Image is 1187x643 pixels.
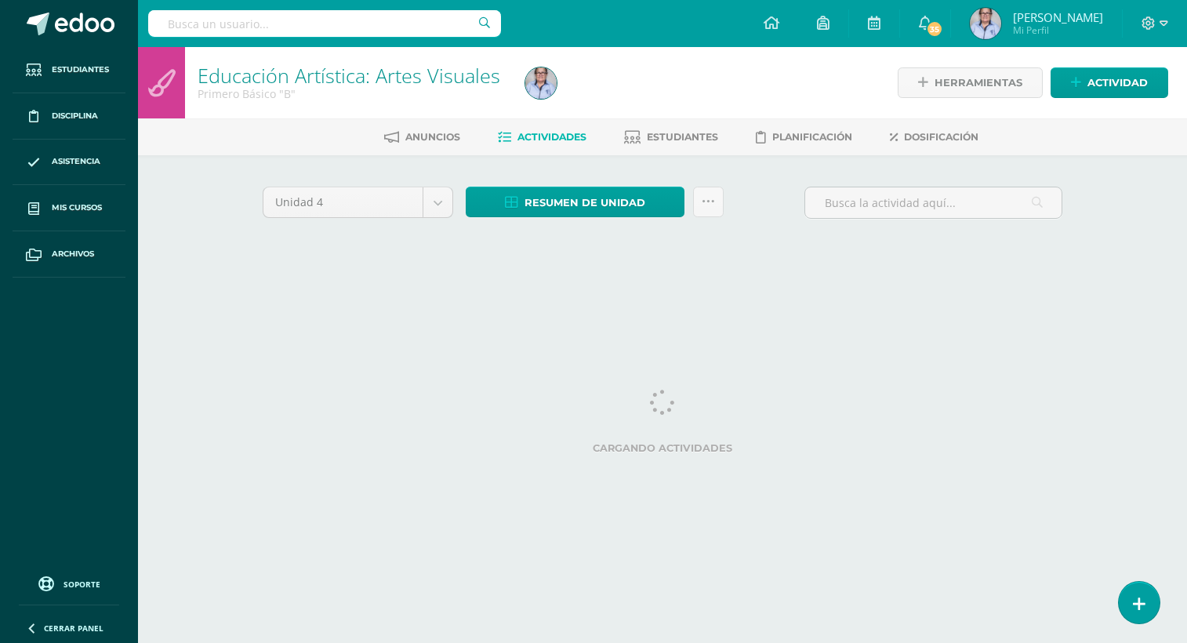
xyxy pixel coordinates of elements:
[263,187,452,217] a: Unidad 4
[970,8,1001,39] img: 1dda184af6efa5d482d83f07e0e6c382.png
[890,125,978,150] a: Dosificación
[52,155,100,168] span: Asistencia
[772,131,852,143] span: Planificación
[805,187,1062,218] input: Busca la actividad aquí...
[52,110,98,122] span: Disciplina
[1013,24,1103,37] span: Mi Perfil
[19,572,119,594] a: Soporte
[517,131,586,143] span: Actividades
[384,125,460,150] a: Anuncios
[275,187,411,217] span: Unidad 4
[198,86,506,101] div: Primero Básico 'B'
[525,188,645,217] span: Resumen de unidad
[13,93,125,140] a: Disciplina
[263,442,1062,454] label: Cargando actividades
[466,187,684,217] a: Resumen de unidad
[1051,67,1168,98] a: Actividad
[13,185,125,231] a: Mis cursos
[1013,9,1103,25] span: [PERSON_NAME]
[624,125,718,150] a: Estudiantes
[405,131,460,143] span: Anuncios
[52,248,94,260] span: Archivos
[198,64,506,86] h1: Educación Artística: Artes Visuales
[525,67,557,99] img: 1dda184af6efa5d482d83f07e0e6c382.png
[52,202,102,214] span: Mis cursos
[935,68,1022,97] span: Herramientas
[904,131,978,143] span: Dosificación
[647,131,718,143] span: Estudiantes
[756,125,852,150] a: Planificación
[148,10,501,37] input: Busca un usuario...
[44,623,103,634] span: Cerrar panel
[13,140,125,186] a: Asistencia
[1087,68,1148,97] span: Actividad
[52,64,109,76] span: Estudiantes
[925,20,942,38] span: 35
[198,62,500,89] a: Educación Artística: Artes Visuales
[13,47,125,93] a: Estudiantes
[498,125,586,150] a: Actividades
[898,67,1043,98] a: Herramientas
[13,231,125,278] a: Archivos
[64,579,100,590] span: Soporte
